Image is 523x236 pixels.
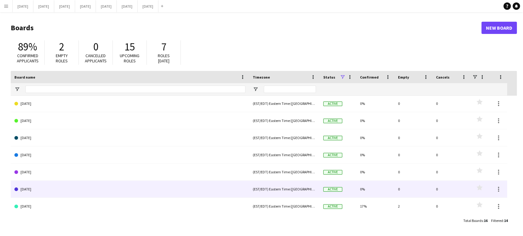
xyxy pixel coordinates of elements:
div: 0 [432,164,470,180]
a: [DATE] [14,129,245,146]
a: [DATE] [14,112,245,129]
a: [DATE] [14,181,245,198]
div: 0 [394,181,432,197]
span: Active [323,153,342,157]
span: 7 [161,40,166,53]
div: 17% [356,198,394,215]
a: [DATE] [14,198,245,215]
span: Active [323,119,342,123]
div: 0 [394,129,432,146]
button: [DATE] [96,0,117,12]
div: (EST/EDT) Eastern Time ([GEOGRAPHIC_DATA] & [GEOGRAPHIC_DATA]) [249,164,320,180]
div: 0% [356,181,394,197]
span: Timezone [253,75,270,79]
h1: Boards [11,23,481,32]
span: Board name [14,75,35,79]
div: 0 [432,95,470,112]
div: 0% [356,146,394,163]
span: Confirmed applicants [17,53,39,64]
div: : [463,215,487,227]
span: Filtered [491,218,503,223]
span: 16 [484,218,487,223]
div: 0 [394,164,432,180]
span: Empty roles [56,53,68,64]
div: (EST/EDT) Eastern Time ([GEOGRAPHIC_DATA] & [GEOGRAPHIC_DATA]) [249,146,320,163]
span: Total Boards [463,218,483,223]
div: 0% [356,112,394,129]
div: 0 [432,198,470,215]
div: 0 [394,112,432,129]
div: (EST/EDT) Eastern Time ([GEOGRAPHIC_DATA] & [GEOGRAPHIC_DATA]) [249,181,320,197]
span: Empty [398,75,409,79]
div: 2 [394,198,432,215]
button: [DATE] [33,0,54,12]
button: [DATE] [13,0,33,12]
button: Open Filter Menu [253,87,258,92]
div: 0 [432,112,470,129]
div: 0 [394,146,432,163]
span: Active [323,170,342,175]
button: [DATE] [54,0,75,12]
div: 0 [432,146,470,163]
span: 0 [93,40,98,53]
div: 0% [356,95,394,112]
button: [DATE] [75,0,96,12]
span: 14 [504,218,508,223]
div: 0 [432,181,470,197]
span: Active [323,136,342,140]
span: 2 [59,40,64,53]
div: : [491,215,508,227]
a: [DATE] [14,146,245,164]
input: Timezone Filter Input [264,86,316,93]
span: Upcoming roles [120,53,139,64]
a: New Board [481,22,517,34]
button: [DATE] [138,0,158,12]
div: (EST/EDT) Eastern Time ([GEOGRAPHIC_DATA] & [GEOGRAPHIC_DATA]) [249,112,320,129]
div: 0% [356,129,394,146]
div: (EST/EDT) Eastern Time ([GEOGRAPHIC_DATA] & [GEOGRAPHIC_DATA]) [249,198,320,215]
span: 89% [18,40,37,53]
span: Active [323,204,342,209]
div: (EST/EDT) Eastern Time ([GEOGRAPHIC_DATA] & [GEOGRAPHIC_DATA]) [249,95,320,112]
a: [DATE] [14,95,245,112]
div: 0 [394,95,432,112]
div: 0 [432,129,470,146]
span: Roles [DATE] [158,53,170,64]
div: (EST/EDT) Eastern Time ([GEOGRAPHIC_DATA] & [GEOGRAPHIC_DATA]) [249,129,320,146]
span: Status [323,75,335,79]
div: 0% [356,164,394,180]
span: Confirmed [360,75,379,79]
span: Active [323,101,342,106]
a: [DATE] [14,164,245,181]
input: Board name Filter Input [25,86,245,93]
button: [DATE] [117,0,138,12]
button: Open Filter Menu [14,87,20,92]
span: 15 [124,40,135,53]
span: Cancelled applicants [85,53,107,64]
span: Cancels [436,75,449,79]
span: Active [323,187,342,192]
